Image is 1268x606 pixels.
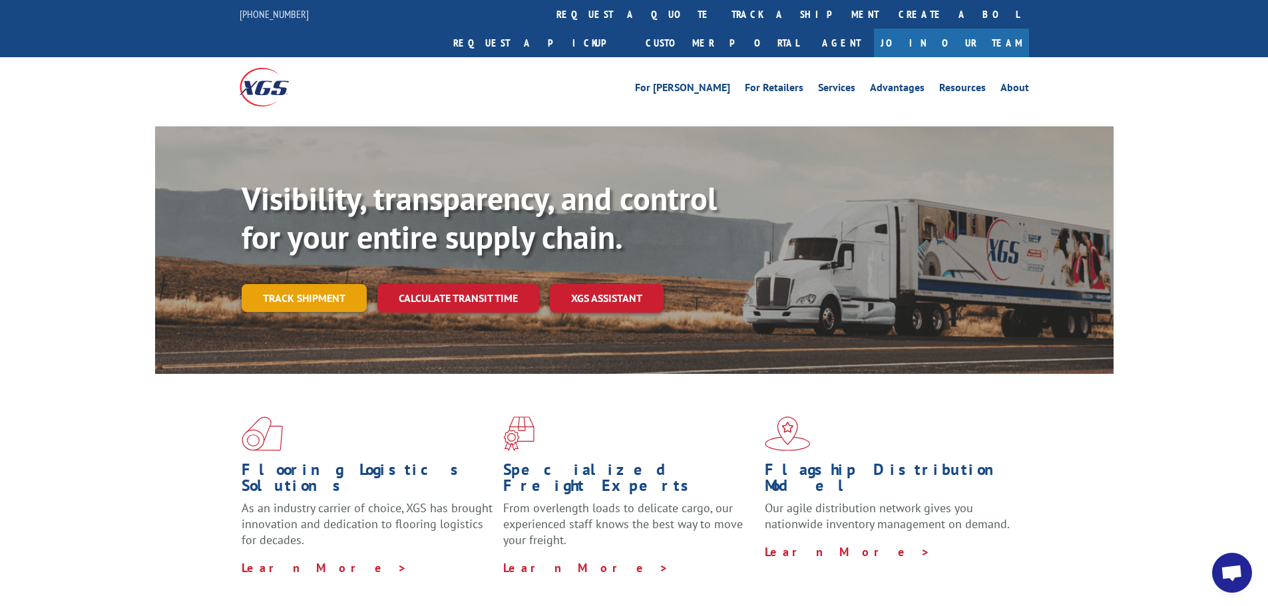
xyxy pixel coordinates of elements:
a: Services [818,82,855,97]
b: Visibility, transparency, and control for your entire supply chain. [242,178,717,257]
a: For Retailers [745,82,803,97]
a: Learn More > [503,560,669,575]
img: xgs-icon-flagship-distribution-model-red [765,416,811,451]
a: Agent [809,29,874,57]
a: Advantages [870,82,925,97]
a: Track shipment [242,284,367,312]
p: From overlength loads to delicate cargo, our experienced staff knows the best way to move your fr... [503,500,755,559]
a: Learn More > [242,560,407,575]
h1: Flooring Logistics Solutions [242,462,493,500]
img: xgs-icon-total-supply-chain-intelligence-red [242,416,283,451]
a: Learn More > [765,544,931,559]
a: XGS ASSISTANT [550,284,664,313]
h1: Flagship Distribution Model [765,462,1016,500]
a: For [PERSON_NAME] [635,82,730,97]
a: Customer Portal [636,29,809,57]
a: [PHONE_NUMBER] [240,7,309,21]
a: About [1000,82,1029,97]
a: Resources [939,82,986,97]
div: Open chat [1212,553,1252,593]
span: Our agile distribution network gives you nationwide inventory management on demand. [765,500,1010,531]
a: Request a pickup [443,29,636,57]
span: As an industry carrier of choice, XGS has brought innovation and dedication to flooring logistics... [242,500,493,547]
h1: Specialized Freight Experts [503,462,755,500]
a: Calculate transit time [377,284,539,313]
a: Join Our Team [874,29,1029,57]
img: xgs-icon-focused-on-flooring-red [503,416,534,451]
